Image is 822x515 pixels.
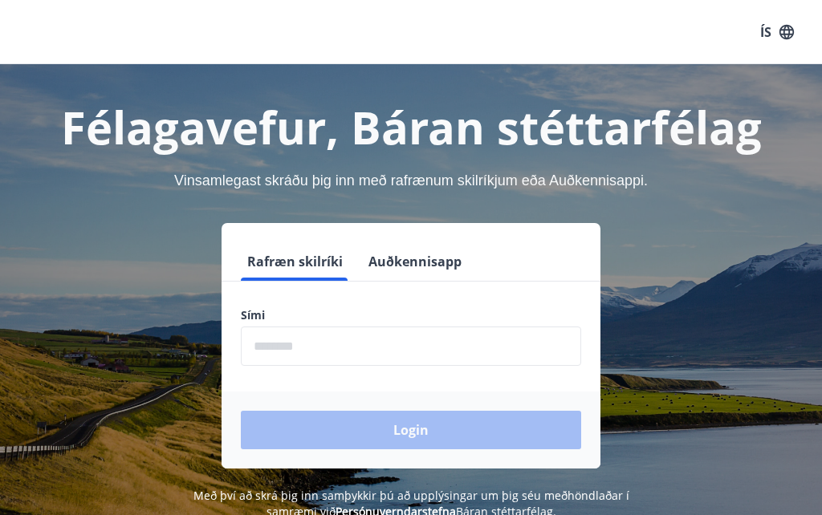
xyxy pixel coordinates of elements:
[174,172,648,189] span: Vinsamlegast skráðu þig inn með rafrænum skilríkjum eða Auðkennisappi.
[241,307,581,323] label: Sími
[751,18,803,47] button: ÍS
[241,242,349,281] button: Rafræn skilríki
[362,242,468,281] button: Auðkennisapp
[19,96,803,157] h1: Félagavefur, Báran stéttarfélag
